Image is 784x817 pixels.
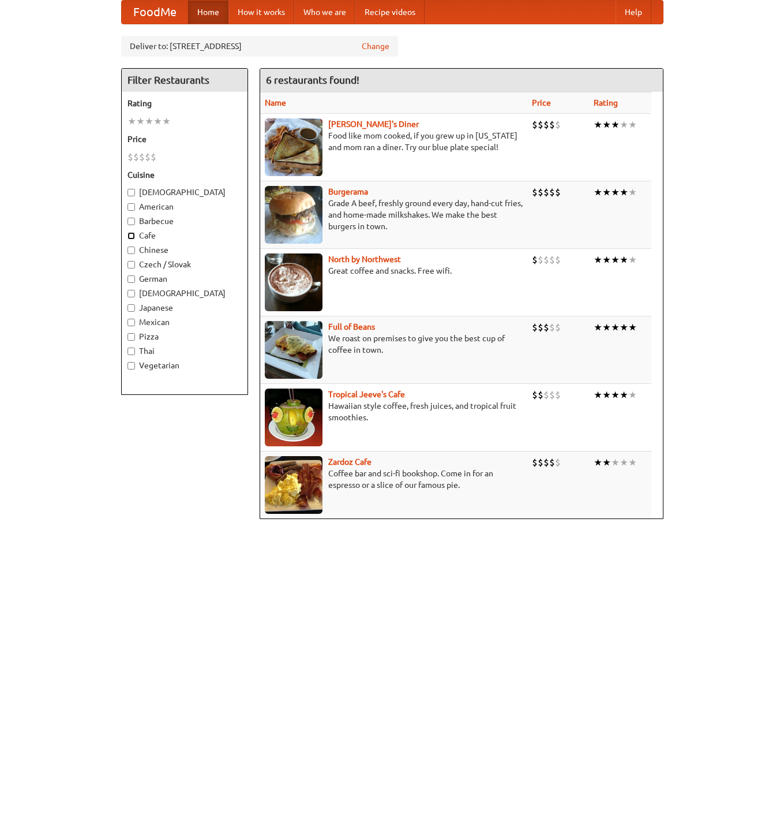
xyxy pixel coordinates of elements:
[127,348,135,355] input: Thai
[265,98,286,107] a: Name
[127,345,242,357] label: Thai
[294,1,355,24] a: Who we are
[127,331,242,342] label: Pizza
[594,253,602,266] li: ★
[265,186,322,244] img: burgerama.jpg
[127,133,242,145] h5: Price
[328,120,419,129] a: [PERSON_NAME]'s Diner
[127,115,136,128] li: ★
[265,321,322,379] img: beans.jpg
[538,389,543,401] li: $
[127,319,135,326] input: Mexican
[127,261,135,268] input: Czech / Slovak
[136,115,145,128] li: ★
[355,1,425,24] a: Recipe videos
[328,457,372,467] a: Zardoz Cafe
[265,253,322,311] img: north.jpg
[162,115,171,128] li: ★
[133,151,139,163] li: $
[620,253,628,266] li: ★
[228,1,294,24] a: How it works
[602,456,611,469] li: ★
[602,118,611,131] li: ★
[620,118,628,131] li: ★
[127,275,135,283] input: German
[532,456,538,469] li: $
[549,389,555,401] li: $
[538,253,543,266] li: $
[549,321,555,334] li: $
[602,186,611,199] li: ★
[543,118,549,131] li: $
[555,321,561,334] li: $
[611,186,620,199] li: ★
[594,118,602,131] li: ★
[188,1,228,24] a: Home
[265,265,523,277] p: Great coffee and snacks. Free wifi.
[611,456,620,469] li: ★
[127,244,242,256] label: Chinese
[594,321,602,334] li: ★
[611,321,620,334] li: ★
[127,259,242,270] label: Czech / Slovak
[265,197,523,232] p: Grade A beef, freshly ground every day, hand-cut fries, and home-made milkshakes. We make the bes...
[620,456,628,469] li: ★
[628,118,637,131] li: ★
[328,322,375,331] b: Full of Beans
[611,389,620,401] li: ★
[543,456,549,469] li: $
[122,1,188,24] a: FoodMe
[549,118,555,131] li: $
[328,255,401,264] a: North by Northwest
[127,232,135,240] input: Cafe
[532,98,551,107] a: Price
[543,186,549,199] li: $
[628,321,637,334] li: ★
[549,186,555,199] li: $
[532,321,538,334] li: $
[266,74,359,85] ng-pluralize: 6 restaurants found!
[543,321,549,334] li: $
[127,247,135,254] input: Chinese
[127,360,242,371] label: Vegetarian
[265,468,523,491] p: Coffee bar and sci-fi bookshop. Come in for an espresso or a slice of our famous pie.
[127,215,242,227] label: Barbecue
[532,118,538,131] li: $
[538,186,543,199] li: $
[594,456,602,469] li: ★
[127,362,135,370] input: Vegetarian
[628,456,637,469] li: ★
[543,253,549,266] li: $
[620,389,628,401] li: ★
[602,321,611,334] li: ★
[555,253,561,266] li: $
[265,333,523,356] p: We roast on premises to give you the best cup of coffee in town.
[555,456,561,469] li: $
[620,186,628,199] li: ★
[127,230,242,241] label: Cafe
[127,151,133,163] li: $
[538,118,543,131] li: $
[538,456,543,469] li: $
[549,253,555,266] li: $
[611,118,620,131] li: ★
[328,187,368,196] a: Burgerama
[602,253,611,266] li: ★
[594,389,602,401] li: ★
[328,390,405,399] b: Tropical Jeeve's Cafe
[127,201,242,212] label: American
[265,118,322,176] img: sallys.jpg
[543,389,549,401] li: $
[594,186,602,199] li: ★
[127,304,135,312] input: Japanese
[153,115,162,128] li: ★
[127,302,242,314] label: Japanese
[616,1,651,24] a: Help
[602,389,611,401] li: ★
[628,389,637,401] li: ★
[362,40,389,52] a: Change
